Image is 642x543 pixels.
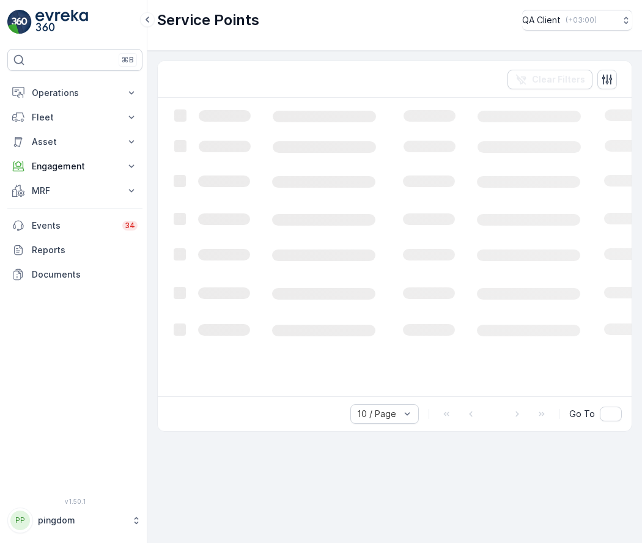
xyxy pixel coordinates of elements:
p: Service Points [157,10,259,30]
p: Documents [32,268,138,281]
button: Clear Filters [507,70,592,89]
p: QA Client [522,14,561,26]
button: Operations [7,81,142,105]
p: Fleet [32,111,118,124]
a: Reports [7,238,142,262]
button: PPpingdom [7,508,142,533]
p: Operations [32,87,118,99]
p: Clear Filters [532,73,585,86]
p: Engagement [32,160,118,172]
button: MRF [7,179,142,203]
p: ( +03:00 ) [566,15,597,25]
p: MRF [32,185,118,197]
span: Go To [569,408,595,420]
p: ⌘B [122,55,134,65]
p: Asset [32,136,118,148]
p: Reports [32,244,138,256]
p: Events [32,220,115,232]
p: pingdom [38,514,125,526]
a: Documents [7,262,142,287]
button: QA Client(+03:00) [522,10,632,31]
a: Events34 [7,213,142,238]
p: 34 [125,221,135,231]
img: logo_light-DOdMpM7g.png [35,10,88,34]
div: PP [10,511,30,530]
button: Engagement [7,154,142,179]
img: logo [7,10,32,34]
span: v 1.50.1 [7,498,142,505]
button: Fleet [7,105,142,130]
button: Asset [7,130,142,154]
